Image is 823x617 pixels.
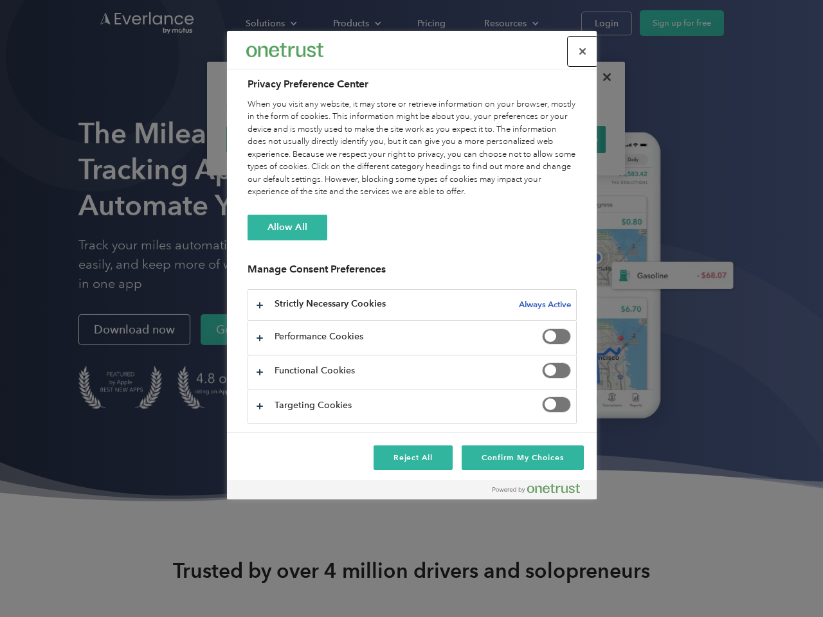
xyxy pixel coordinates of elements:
[493,483,590,499] a: Powered by OneTrust Opens in a new Tab
[246,37,323,63] div: Everlance
[246,43,323,57] img: Everlance
[248,263,577,283] h3: Manage Consent Preferences
[493,483,580,494] img: Powered by OneTrust Opens in a new Tab
[248,98,577,199] div: When you visit any website, it may store or retrieve information on your browser, mostly in the f...
[227,31,597,499] div: Privacy Preference Center
[248,76,577,92] h2: Privacy Preference Center
[568,37,597,66] button: Close
[227,31,597,499] div: Preference center
[374,445,453,470] button: Reject All
[248,215,327,240] button: Allow All
[462,445,583,470] button: Confirm My Choices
